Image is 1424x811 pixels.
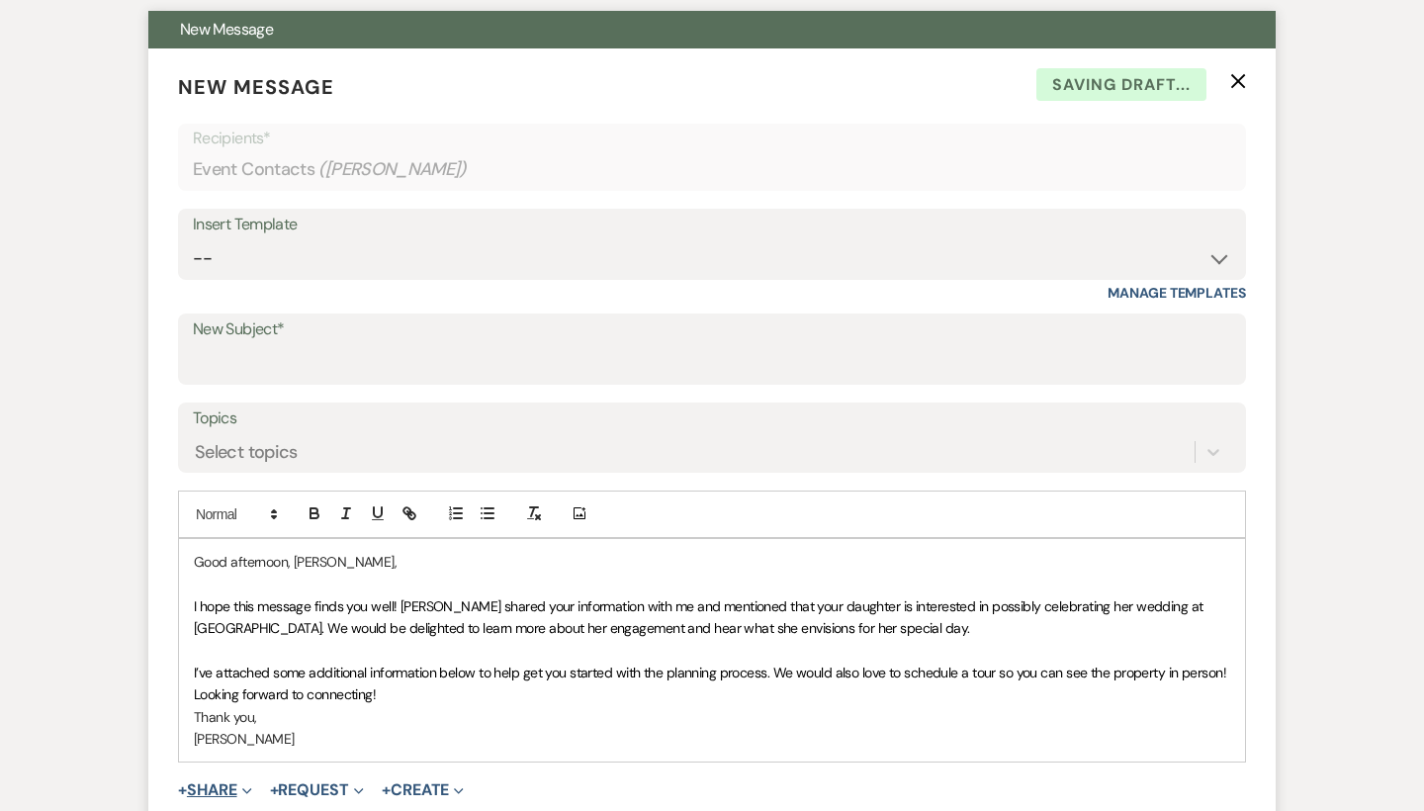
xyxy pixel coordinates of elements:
[194,551,1230,573] p: Good afternoon, [PERSON_NAME],
[1108,284,1246,302] a: Manage Templates
[195,438,298,465] div: Select topics
[194,664,1226,681] span: I’ve attached some additional information below to help get you started with the planning process...
[194,597,1206,637] span: I hope this message finds you well! [PERSON_NAME] shared your information with me and mentioned t...
[180,19,273,40] span: New Message
[178,782,252,798] button: Share
[382,782,391,798] span: +
[193,211,1231,239] div: Insert Template
[382,782,464,798] button: Create
[193,405,1231,433] label: Topics
[270,782,364,798] button: Request
[318,156,467,183] span: ( [PERSON_NAME] )
[1036,68,1206,102] span: Saving draft...
[193,150,1231,189] div: Event Contacts
[194,685,376,703] span: Looking forward to connecting!
[194,728,1230,750] p: [PERSON_NAME]
[178,74,334,100] span: New Message
[270,782,279,798] span: +
[193,315,1231,344] label: New Subject*
[194,706,1230,728] p: Thank you,
[178,782,187,798] span: +
[193,126,1231,151] p: Recipients*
